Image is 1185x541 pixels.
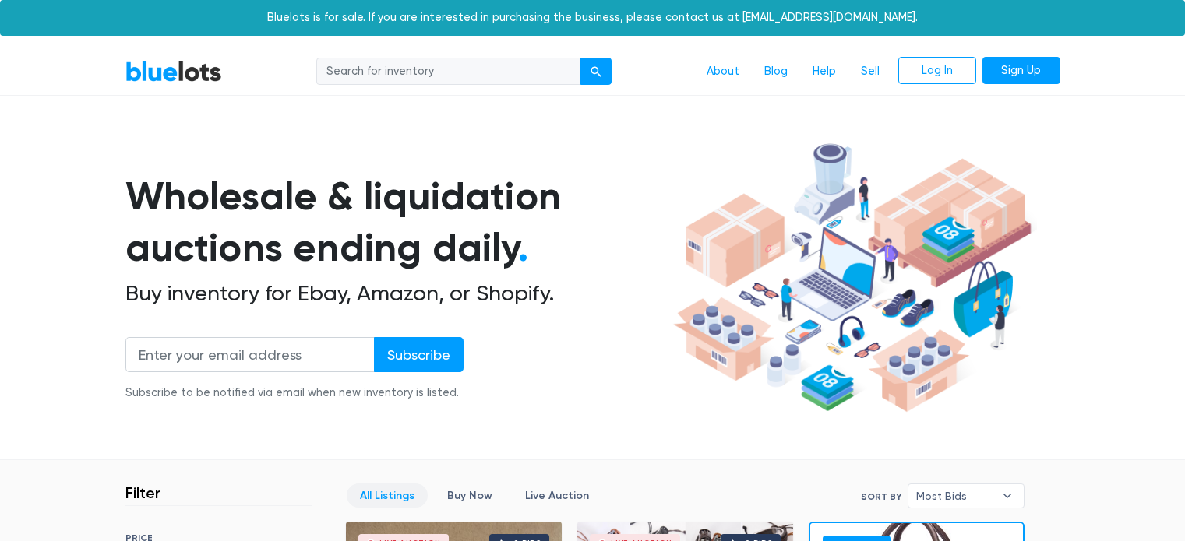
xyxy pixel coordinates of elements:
[668,136,1037,420] img: hero-ee84e7d0318cb26816c560f6b4441b76977f77a177738b4e94f68c95b2b83dbb.png
[125,170,668,274] h1: Wholesale & liquidation auctions ending daily
[512,483,602,508] a: Live Auction
[374,337,464,372] input: Subscribe
[125,60,222,83] a: BlueLots
[518,224,528,271] span: .
[848,57,892,86] a: Sell
[991,484,1024,508] b: ▾
[982,57,1060,85] a: Sign Up
[861,490,901,504] label: Sort By
[694,57,752,86] a: About
[800,57,848,86] a: Help
[316,58,581,86] input: Search for inventory
[125,337,375,372] input: Enter your email address
[752,57,800,86] a: Blog
[125,483,160,502] h3: Filter
[125,280,668,307] h2: Buy inventory for Ebay, Amazon, or Shopify.
[434,483,506,508] a: Buy Now
[898,57,976,85] a: Log In
[125,385,464,402] div: Subscribe to be notified via email when new inventory is listed.
[916,484,994,508] span: Most Bids
[347,483,428,508] a: All Listings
